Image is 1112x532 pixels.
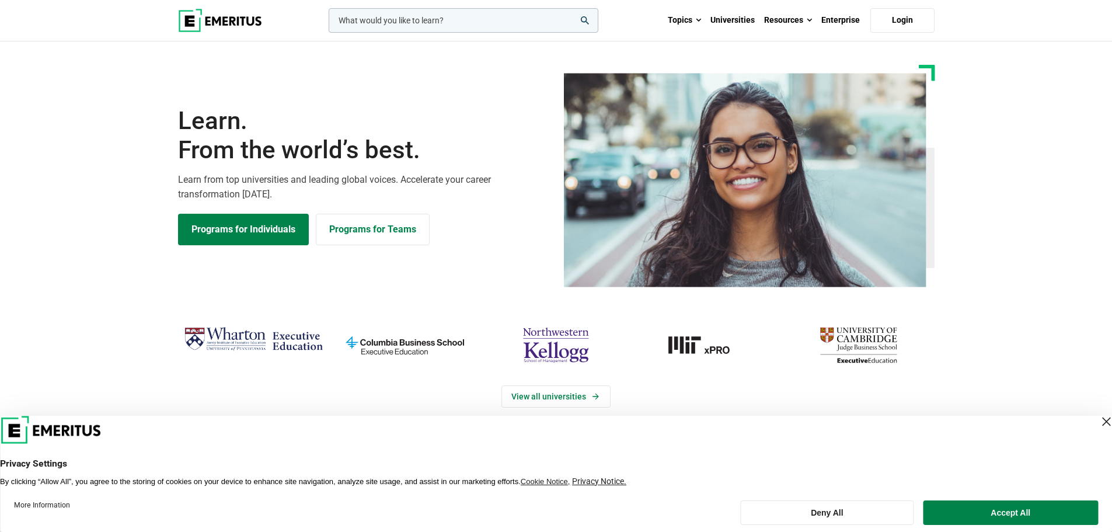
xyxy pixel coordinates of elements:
[316,214,430,245] a: Explore for Business
[178,172,549,202] p: Learn from top universities and leading global voices. Accelerate your career transformation [DATE].
[178,135,549,165] span: From the world’s best.
[501,385,611,408] a: View Universities
[789,322,928,368] img: cambridge-judge-business-school
[184,322,323,357] img: Wharton Executive Education
[637,322,777,368] img: MIT xPRO
[486,322,626,368] img: northwestern-kellogg
[637,322,777,368] a: MIT-xPRO
[564,73,926,287] img: Learn from the world's best
[178,106,549,165] h1: Learn.
[335,322,475,368] img: columbia-business-school
[870,8,935,33] a: Login
[329,8,598,33] input: woocommerce-product-search-field-0
[178,214,309,245] a: Explore Programs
